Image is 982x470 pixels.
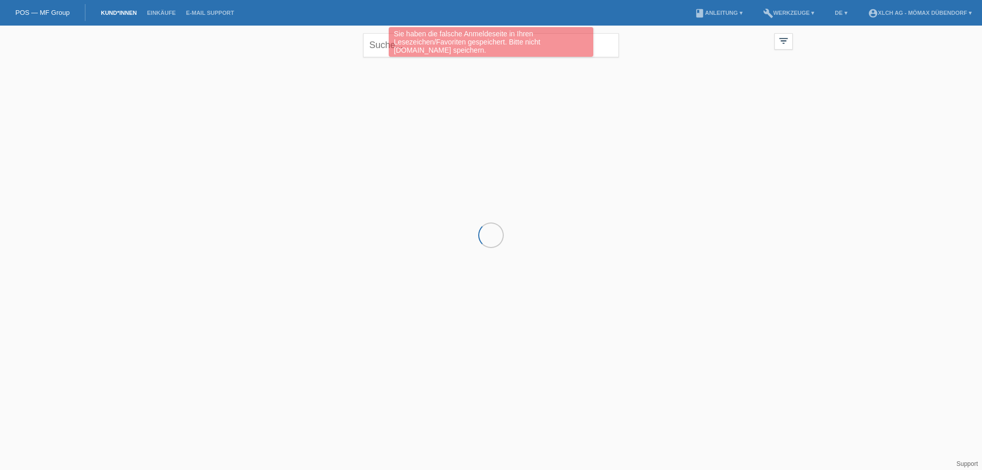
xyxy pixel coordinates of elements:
[763,8,773,18] i: build
[389,27,593,57] div: Sie haben die falsche Anmeldeseite in Ihren Lesezeichen/Favoriten gespeichert. Bitte nicht [DOMAI...
[956,460,978,467] a: Support
[96,10,142,16] a: Kund*innen
[689,10,747,16] a: bookAnleitung ▾
[830,10,852,16] a: DE ▾
[868,8,878,18] i: account_circle
[758,10,820,16] a: buildWerkzeuge ▾
[695,8,705,18] i: book
[181,10,239,16] a: E-Mail Support
[15,9,70,16] a: POS — MF Group
[142,10,181,16] a: Einkäufe
[863,10,977,16] a: account_circleXLCH AG - Mömax Dübendorf ▾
